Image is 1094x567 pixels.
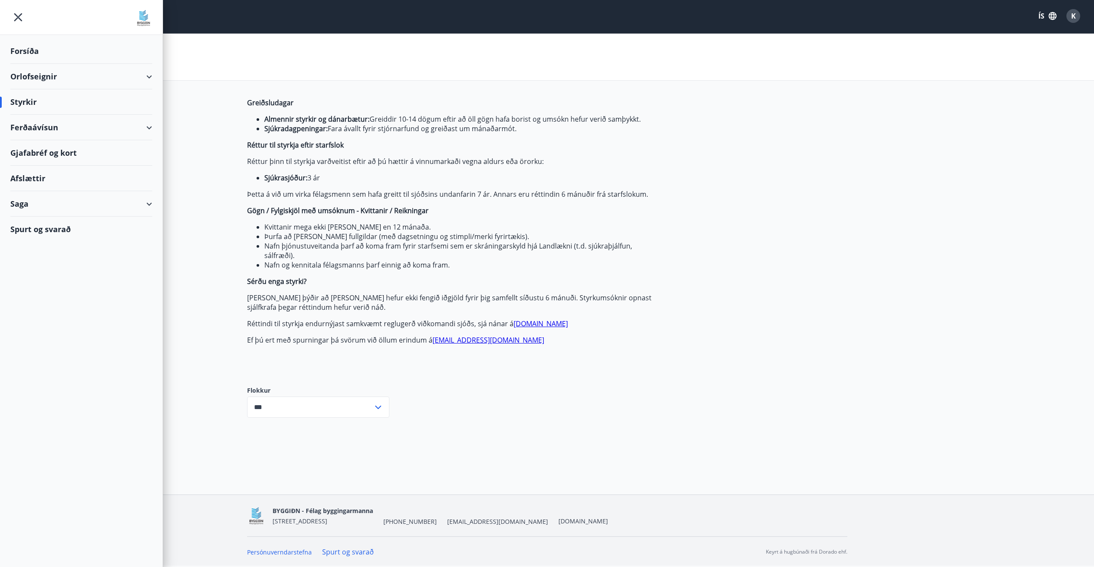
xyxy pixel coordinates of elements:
li: Þurfa að [PERSON_NAME] fullgildar (með dagsetningu og stimpli/merki fyrirtækis). [264,232,654,241]
li: Nafn og kennitala félagsmanns þarf einnig að koma fram. [264,260,654,270]
a: Persónuverndarstefna [247,548,312,556]
div: Styrkir [10,89,152,115]
strong: Sjúkrasjóður: [264,173,307,183]
strong: Gögn / Fylgiskjöl með umsóknum - Kvittanir / Reikningar [247,206,429,215]
p: Réttur þinn til styrkja varðveitist eftir að þú hættir á vinnumarkaði vegna aldurs eða örorku: [247,157,654,166]
div: Afslættir [10,166,152,191]
p: Réttindi til styrkja endurnýjast samkvæmt reglugerð viðkomandi sjóðs, sjá nánar á [247,319,654,328]
p: Þetta á við um virka félagsmenn sem hafa greitt til sjóðsins undanfarin 7 ár. Annars eru réttindi... [247,189,654,199]
button: K [1063,6,1084,26]
strong: Greiðsludagar [247,98,294,107]
span: [STREET_ADDRESS] [273,517,327,525]
a: Spurt og svarað [322,547,374,557]
span: [EMAIL_ADDRESS][DOMAIN_NAME] [447,517,548,526]
li: Kvittanir mega ekki [PERSON_NAME] en 12 mánaða. [264,222,654,232]
strong: Réttur til styrkja eftir starfslok [247,140,344,150]
button: menu [10,9,26,25]
li: Fara ávallt fyrir stjórnarfund og greiðast um mánaðarmót. [264,124,654,133]
img: BKlGVmlTW1Qrz68WFGMFQUcXHWdQd7yePWMkvn3i.png [247,507,266,525]
strong: Almennir styrkir og dánarbætur: [264,114,370,124]
p: Ef þú ert með spurningar þá svörum við öllum erindum á [247,335,654,345]
span: BYGGIÐN - Félag byggingarmanna [273,507,373,515]
li: Nafn þjónustuveitanda þarf að koma fram fyrir starfsemi sem er skráningarskyld hjá Landlækni (t.d... [264,241,654,260]
span: K [1071,11,1076,21]
a: [DOMAIN_NAME] [558,517,608,525]
a: [DOMAIN_NAME] [514,319,568,328]
div: Spurt og svarað [10,217,152,242]
div: Gjafabréf og kort [10,140,152,166]
div: Ferðaávísun [10,115,152,140]
li: 3 ár [264,173,654,183]
a: [EMAIL_ADDRESS][DOMAIN_NAME] [433,335,544,345]
div: Saga [10,191,152,217]
div: Forsíða [10,38,152,64]
img: union_logo [135,9,152,27]
span: [PHONE_NUMBER] [383,517,437,526]
p: [PERSON_NAME] þýðir að [PERSON_NAME] hefur ekki fengið iðgjöld fyrir þig samfellt síðustu 6 mánuð... [247,293,654,312]
button: ÍS [1034,8,1061,24]
strong: Sérðu enga styrki? [247,277,307,286]
p: Keyrt á hugbúnaði frá Dorado ehf. [766,548,847,556]
strong: Sjúkradagpeningar: [264,124,328,133]
li: Greiddir 10-14 dögum eftir að öll gögn hafa borist og umsókn hefur verið samþykkt. [264,114,654,124]
div: Orlofseignir [10,64,152,89]
label: Flokkur [247,386,389,395]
